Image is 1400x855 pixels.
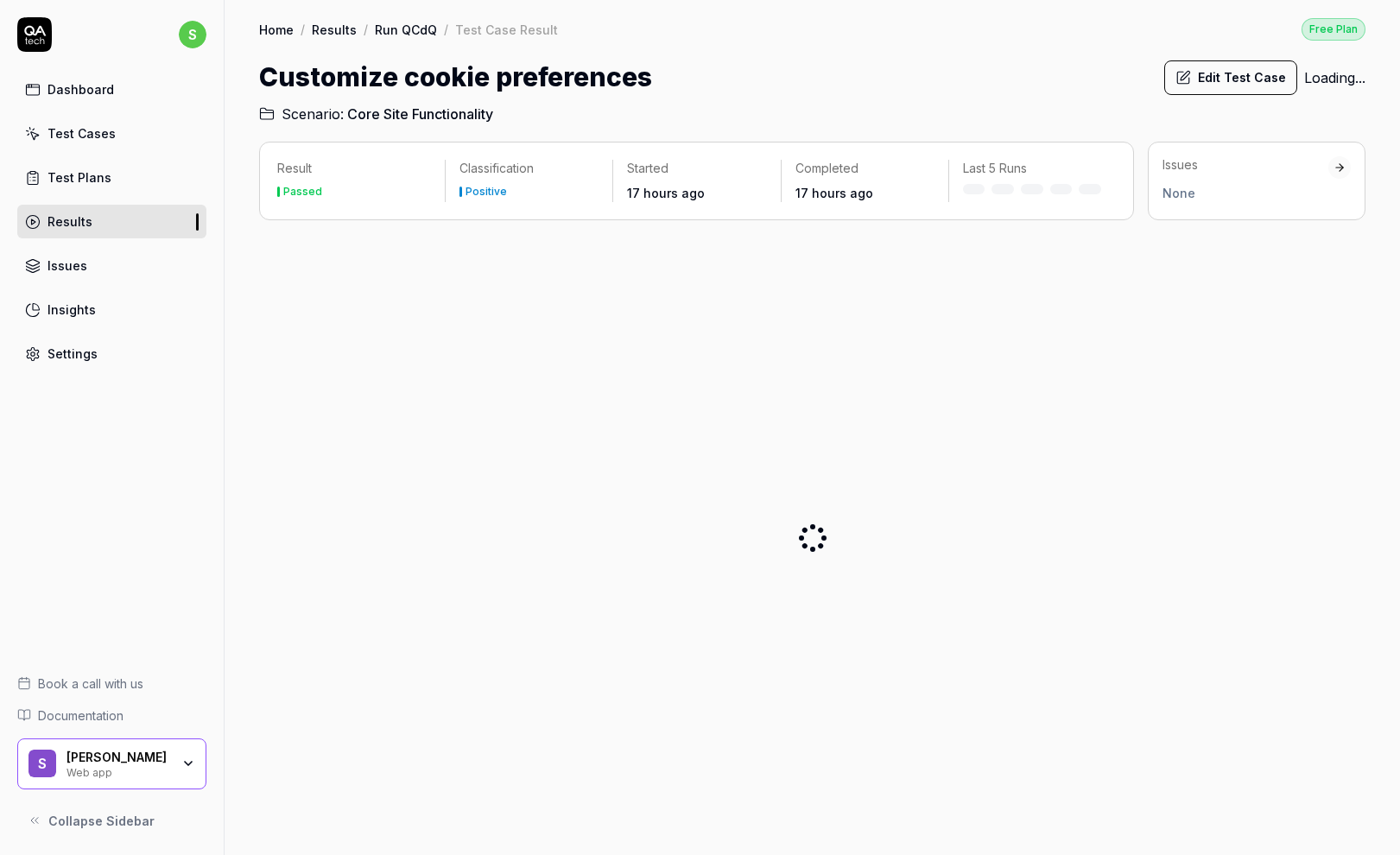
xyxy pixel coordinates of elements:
[48,124,116,142] div: Test Cases
[1302,17,1365,41] a: Free Plan
[963,160,1102,177] p: Last 5 Runs
[795,160,934,177] p: Completed
[17,738,206,790] button: S[PERSON_NAME]Web app
[1162,184,1328,202] div: None
[17,803,206,838] button: Collapse Sidebar
[48,256,87,275] div: Issues
[1164,60,1297,95] button: Edit Test Case
[455,21,558,38] div: Test Case Result
[1304,67,1365,88] div: Loading...
[627,160,766,177] p: Started
[179,21,206,48] span: s
[48,301,96,319] div: Insights
[795,186,873,200] time: 17 hours ago
[375,21,437,38] a: Run QCdQ
[347,104,493,124] span: Core Site Functionality
[283,187,322,197] div: Passed
[259,104,493,124] a: Scenario:Core Site Functionality
[48,80,114,98] div: Dashboard
[17,205,206,238] a: Results
[444,21,448,38] div: /
[259,58,652,97] h1: Customize cookie preferences
[48,168,111,187] div: Test Plans
[259,21,294,38] a: Home
[17,337,206,370] a: Settings
[48,345,98,363] div: Settings
[48,212,92,231] div: Results
[627,186,705,200] time: 17 hours ago
[179,17,206,52] button: s
[17,706,206,725] a: Documentation
[466,187,507,197] div: Positive
[301,21,305,38] div: /
[459,160,599,177] p: Classification
[17,73,206,106] a: Dashboard
[1162,156,1328,174] div: Issues
[17,293,206,326] a: Insights
[48,812,155,830] span: Collapse Sidebar
[67,750,170,765] div: Sid Lee
[38,674,143,693] span: Book a call with us
[312,21,357,38] a: Results
[364,21,368,38] div: /
[67,764,170,778] div: Web app
[1302,18,1365,41] div: Free Plan
[38,706,124,725] span: Documentation
[17,161,206,194] a: Test Plans
[17,117,206,150] a: Test Cases
[278,104,344,124] span: Scenario:
[29,750,56,777] span: S
[17,249,206,282] a: Issues
[277,160,431,177] p: Result
[17,674,206,693] a: Book a call with us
